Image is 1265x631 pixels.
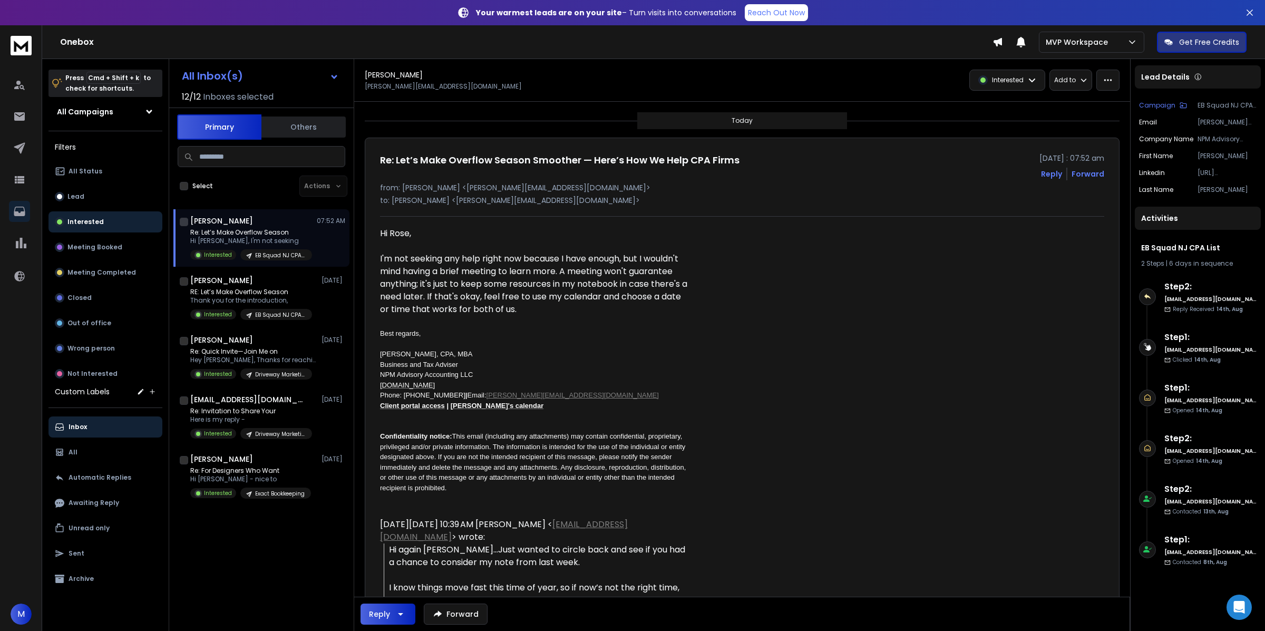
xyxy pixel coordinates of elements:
[380,329,421,337] span: Best regards,
[1164,447,1257,455] h6: [EMAIL_ADDRESS][DOMAIN_NAME]
[1139,135,1193,143] p: Company Name
[380,402,445,410] a: Client portal access
[451,402,543,410] a: [PERSON_NAME]'s calendar
[365,82,522,91] p: [PERSON_NAME][EMAIL_ADDRESS][DOMAIN_NAME]
[1227,595,1252,620] div: Open Intercom Messenger
[1139,152,1173,160] p: First Name
[476,7,736,18] p: – Turn visits into conversations
[67,218,104,226] p: Interested
[67,319,111,327] p: Out of office
[1217,305,1243,313] span: 14th, Aug
[1072,169,1104,179] div: Forward
[48,140,162,154] h3: Filters
[1203,558,1227,566] span: 8th, Aug
[48,101,162,122] button: All Campaigns
[48,211,162,232] button: Interested
[48,338,162,359] button: Wrong person
[255,430,306,438] p: Driveway Marketing Podcast
[204,370,232,378] p: Interested
[190,475,311,483] p: Hi [PERSON_NAME] - nice to
[48,186,162,207] button: Lead
[48,442,162,463] button: All
[182,91,201,103] span: 12 / 12
[1139,101,1175,110] p: Campaign
[190,415,312,424] p: Here is my reply -
[69,499,119,507] p: Awaiting Reply
[255,251,306,259] p: EB Squad NJ CPA List
[11,604,32,625] span: M
[255,311,306,319] p: EB Squad NJ CPA List
[745,4,808,21] a: Reach Out Now
[1164,548,1257,556] h6: [EMAIL_ADDRESS][DOMAIN_NAME]
[48,313,162,334] button: Out of office
[48,237,162,258] button: Meeting Booked
[69,167,102,176] p: All Status
[69,549,84,558] p: Sent
[389,581,688,607] div: I know things move fast this time of year, so if now’s not the right time, no worries at all.
[1198,135,1257,143] p: NPM Advisory Accounting LLC
[1041,169,1062,179] button: Reply
[380,432,688,492] span: This email (including any attachments) may contain confidential, proprietary, privileged and/or p...
[322,276,345,285] p: [DATE]
[190,288,312,296] p: RE: Let’s Make Overflow Season
[365,70,423,80] h1: [PERSON_NAME]
[48,363,162,384] button: Not Interested
[1141,242,1254,253] h1: EB Squad NJ CPA List
[190,394,306,405] h1: [EMAIL_ADDRESS][DOMAIN_NAME]
[389,543,688,569] div: Hi again [PERSON_NAME]...Just wanted to circle back and see if you had a chance to consider my no...
[261,115,346,139] button: Others
[732,117,753,125] p: Today
[317,217,345,225] p: 07:52 AM
[190,467,311,475] p: Re: For Designers Who Want
[190,275,253,286] h1: [PERSON_NAME]
[57,106,113,117] h1: All Campaigns
[424,604,488,625] button: Forward
[190,347,317,356] p: Re: Quick Invite—Join Me on
[380,182,1104,193] p: from: [PERSON_NAME] <[PERSON_NAME][EMAIL_ADDRESS][DOMAIN_NAME]>
[465,391,468,399] b: |
[1164,280,1257,293] h6: Step 2 :
[65,73,151,94] p: Press to check for shortcuts.
[1169,259,1233,268] span: 6 days in sequence
[380,381,435,389] a: [DOMAIN_NAME]
[67,370,118,378] p: Not Interested
[748,7,805,18] p: Reach Out Now
[992,76,1024,84] p: Interested
[48,543,162,564] button: Sent
[67,243,122,251] p: Meeting Booked
[380,518,688,543] div: [DATE][DATE] 10:39 AM [PERSON_NAME] < > wrote:
[86,72,141,84] span: Cmd + Shift + k
[48,416,162,438] button: Inbox
[255,490,305,498] p: Exact Bookkeeping
[1039,153,1104,163] p: [DATE] : 07:52 am
[322,455,345,463] p: [DATE]
[173,65,347,86] button: All Inbox(s)
[1198,169,1257,177] p: [URL][DOMAIN_NAME]
[1198,152,1257,160] p: [PERSON_NAME]
[48,287,162,308] button: Closed
[1135,207,1261,230] div: Activities
[1054,76,1076,84] p: Add to
[1164,295,1257,303] h6: [EMAIL_ADDRESS][DOMAIN_NAME]
[361,604,415,625] button: Reply
[1198,101,1257,110] p: EB Squad NJ CPA List
[48,467,162,488] button: Automatic Replies
[204,430,232,438] p: Interested
[380,518,628,543] a: [EMAIL_ADDRESS][DOMAIN_NAME]
[380,391,465,399] font: Phone: [PHONE_NUMBER]
[380,253,688,316] div: I'm not seeking any help right now because I have enough, but I wouldn't mind having a brief meet...
[182,71,243,81] h1: All Inbox(s)
[204,310,232,318] p: Interested
[1173,406,1222,414] p: Opened
[380,153,739,168] h1: Re: Let’s Make Overflow Season Smoother — Here’s How We Help CPA Firms
[322,395,345,404] p: [DATE]
[1196,457,1222,465] span: 14th, Aug
[1164,382,1257,394] h6: Step 1 :
[380,432,452,440] strong: Confidentiality notice:
[1141,259,1254,268] div: |
[1198,186,1257,194] p: [PERSON_NAME]
[55,386,110,397] h3: Custom Labels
